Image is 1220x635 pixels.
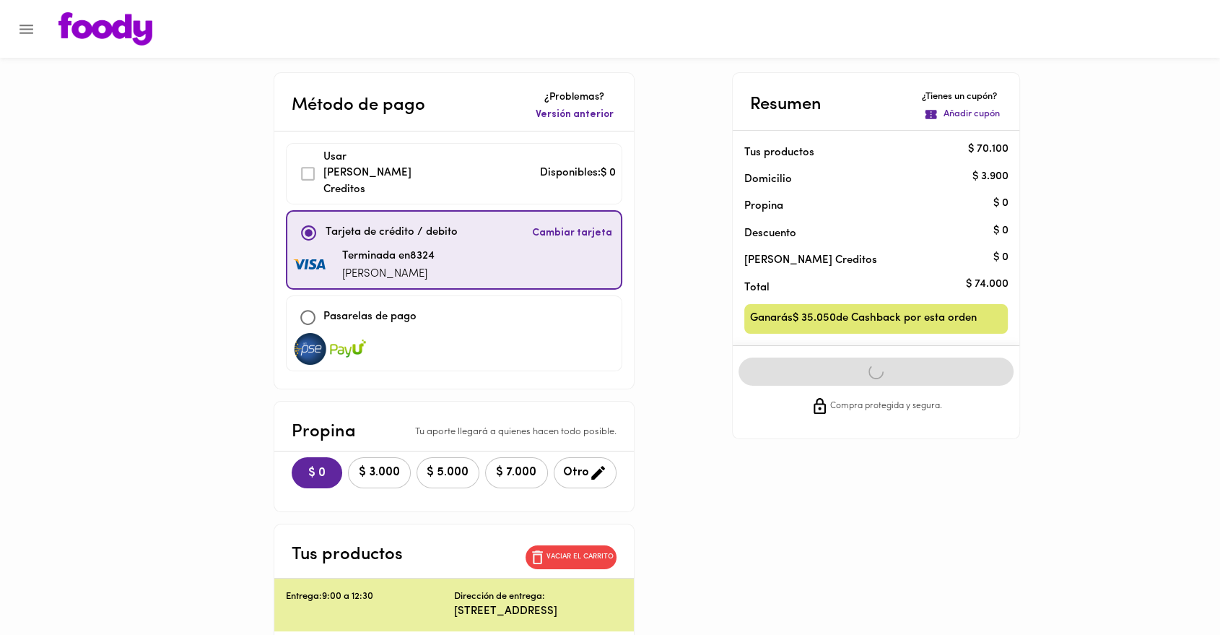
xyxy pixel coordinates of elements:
img: visa [293,259,329,271]
button: $ 3.000 [348,457,411,488]
p: $ 3.900 [972,169,1008,184]
p: [STREET_ADDRESS] [454,604,622,619]
p: $ 74.000 [965,277,1008,293]
p: Añadir cupón [943,108,999,121]
p: $ 0 [993,196,1008,211]
p: ¿Problemas? [533,90,616,105]
button: Añadir cupón [921,105,1002,124]
p: Disponibles: $ 0 [540,165,616,182]
iframe: Messagebird Livechat Widget [1136,551,1206,621]
button: Otro [554,457,616,488]
p: Total [744,280,985,295]
button: $ 5.000 [417,457,479,488]
span: $ 0 [303,467,331,480]
p: Tu aporte llegará a quienes hacen todo posible. [415,426,616,439]
p: Tarjeta de crédito / debito [326,225,458,241]
img: visa [292,333,328,365]
span: Ganarás $ 35.050 de Cashback por esta orden [750,310,977,328]
p: Resumen [750,92,822,118]
span: Cambiar tarjeta [532,226,612,241]
p: Propina [292,419,356,445]
p: $ 0 [993,250,1008,265]
span: Versión anterior [536,108,614,122]
p: Tus productos [744,145,985,160]
p: ¿Tienes un cupón? [921,90,1002,104]
span: $ 5.000 [426,466,470,480]
p: [PERSON_NAME] [342,267,435,283]
button: Menu [9,12,44,47]
button: Vaciar el carrito [526,545,616,569]
p: Pasarelas de pago [323,309,417,326]
p: Terminada en 8324 [342,249,435,265]
p: Dirección de entrega: [454,590,545,604]
p: $ 70.100 [967,142,1008,157]
img: visa [330,333,366,365]
p: $ 0 [993,223,1008,238]
p: Domicilio [744,172,792,187]
p: Usar [PERSON_NAME] Creditos [323,150,422,199]
p: Vaciar el carrito [546,552,614,562]
p: Entrega: 9:00 a 12:30 [286,590,454,604]
span: Compra protegida y segura. [830,399,942,414]
span: Otro [563,464,607,482]
span: $ 7.000 [494,466,539,480]
button: Cambiar tarjeta [529,217,615,249]
p: Tus productos [292,542,403,568]
button: $ 0 [292,457,342,488]
p: Descuento [744,226,796,241]
button: Versión anterior [533,105,616,125]
span: $ 3.000 [357,466,401,480]
button: $ 7.000 [485,457,548,488]
p: Método de pago [292,92,425,118]
img: logo.png [58,12,152,46]
p: [PERSON_NAME] Creditos [744,253,985,268]
p: Propina [744,199,985,214]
